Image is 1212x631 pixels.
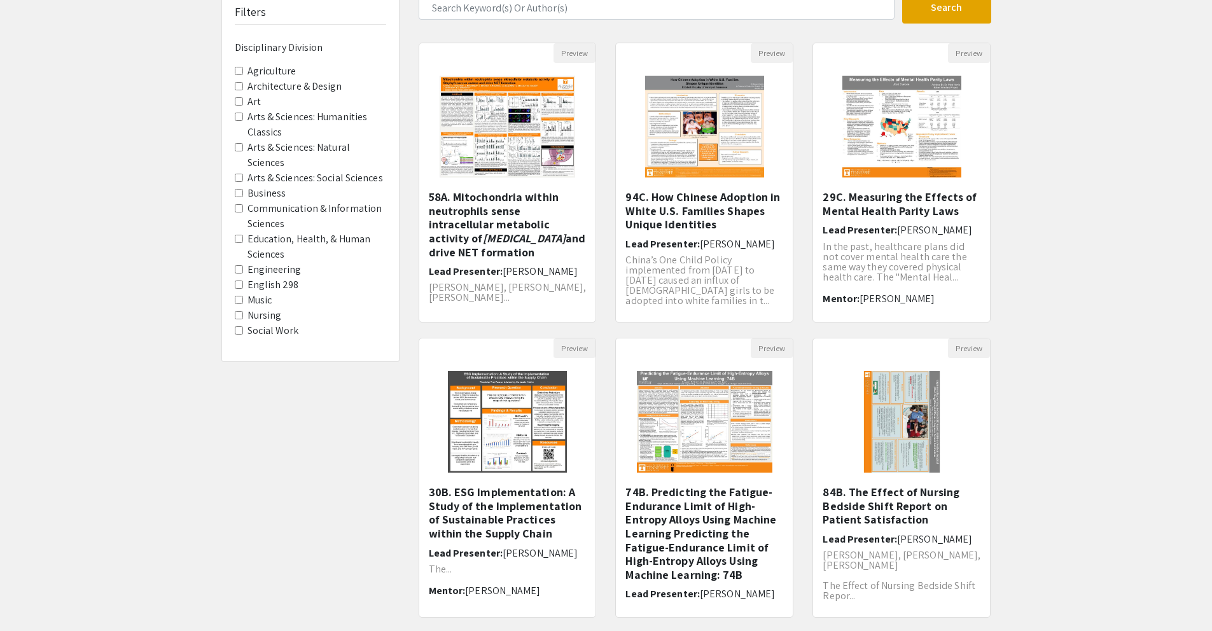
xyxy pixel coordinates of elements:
[700,237,775,251] span: [PERSON_NAME]
[830,63,974,190] img: <p>29C. Measuring the Effects of Mental Health Parity Laws</p>
[247,79,342,94] label: Architecture & Design
[427,63,588,190] img: <p>58A. Mitochondria within neutrophils sense intracellular metabolic activity of <em>Staphylococ...
[247,201,386,232] label: Communication & Information Sciences
[554,43,596,63] button: Preview
[625,588,783,600] h6: Lead Presenter:
[247,323,299,338] label: Social Work
[850,358,954,485] img: <p>84B. <span style="color: rgb(0, 0, 0);">The Effect of Nursing Bedside Shift Report on Patient ...
[624,358,785,485] img: <p>74B. Predicting the Fatigue-Endurance Limit of High-Entropy Alloys Using Machine Learning <str...
[860,292,935,305] span: [PERSON_NAME]
[429,584,466,597] span: Mentor:
[823,533,980,545] h6: Lead Presenter:
[625,485,783,581] h5: 74B. Predicting the Fatigue-Endurance Limit of High-Entropy Alloys Using Machine Learning Predict...
[247,109,386,140] label: Arts & Sciences: Humanities Classics
[247,262,302,277] label: Engineering
[615,338,793,618] div: Open Presentation <p>74B. Predicting the Fatigue-Endurance Limit of High-Entropy Alloys Using Mac...
[465,584,540,597] span: [PERSON_NAME]
[823,579,975,602] span: The Effect of Nursing Bedside Shift Repor...
[247,64,296,79] label: Agriculture
[247,293,272,308] label: Music
[897,532,972,546] span: [PERSON_NAME]
[897,223,972,237] span: [PERSON_NAME]
[429,562,452,576] span: The...
[948,43,990,63] button: Preview
[503,546,578,560] span: [PERSON_NAME]
[823,550,980,571] p: [PERSON_NAME], [PERSON_NAME], [PERSON_NAME]
[419,338,597,618] div: Open Presentation <p class="ql-align-center">30B. <span style="color: black;">ESG Implementation:...
[429,547,587,559] h6: Lead Presenter:
[812,338,991,618] div: Open Presentation <p>84B. <span style="color: rgb(0, 0, 0);">The Effect of Nursing Bedside Shift ...
[247,170,383,186] label: Arts & Sciences: Social Sciences
[429,485,587,540] h5: 30B. ESG Implementation: A Study of the Implementation of Sustainable Practices within the Supply...
[10,574,54,621] iframe: Chat
[615,43,793,322] div: Open Presentation <p>94C. How Chinese Adoption in White U.S. Families Shapes Unique Identities</p>
[625,255,783,306] p: China’s One Child Policy implemented from [DATE] to [DATE] caused an influx of [DEMOGRAPHIC_DATA]...
[812,43,991,322] div: Open Presentation <p>29C. Measuring the Effects of Mental Health Parity Laws</p>
[823,224,980,236] h6: Lead Presenter:
[823,190,980,218] h5: 29C. Measuring the Effects of Mental Health Parity Laws
[435,358,580,485] img: <p class="ql-align-center">30B. <span style="color: black;">ESG Implementation: A Study of the Im...
[429,312,466,326] span: Mentor:
[247,94,261,109] label: Art
[751,338,793,358] button: Preview
[625,190,783,232] h5: 94C. How Chinese Adoption in White U.S. Families Shapes Unique Identities
[247,308,282,323] label: Nursing
[483,231,566,246] em: [MEDICAL_DATA]
[700,587,775,600] span: [PERSON_NAME]
[419,43,597,322] div: Open Presentation <p>58A. Mitochondria within neutrophils sense intracellular metabolic activity ...
[823,242,980,282] p: In the past, healthcare plans did not cover mental health care the same way they covered physical...
[247,186,286,201] label: Business
[429,265,587,277] h6: Lead Presenter:
[247,232,386,262] label: Education, Health, & Human Sciences
[948,338,990,358] button: Preview
[751,43,793,63] button: Preview
[235,5,267,19] h5: Filters
[632,63,777,190] img: <p>94C. How Chinese Adoption in White U.S. Families Shapes Unique Identities</p>
[625,238,783,250] h6: Lead Presenter:
[247,277,299,293] label: English 298
[429,282,587,303] p: [PERSON_NAME], [PERSON_NAME], [PERSON_NAME]...
[465,312,540,326] span: [PERSON_NAME]
[247,140,386,170] label: Arts & Sciences: Natural Sciences
[503,265,578,278] span: [PERSON_NAME]
[429,190,587,259] h5: 58A. Mitochondria within neutrophils sense intracellular metabolic activity of and drive NET form...
[823,485,980,527] h5: 84B. The Effect of Nursing Bedside Shift Report on Patient Satisfaction
[823,292,860,305] span: Mentor:
[235,41,386,53] h6: Disciplinary Division
[554,338,596,358] button: Preview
